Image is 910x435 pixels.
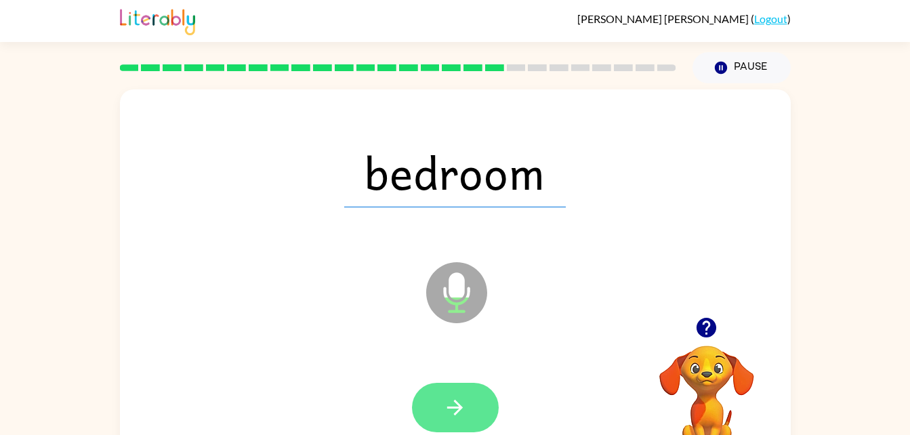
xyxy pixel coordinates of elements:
span: bedroom [344,137,566,207]
span: [PERSON_NAME] [PERSON_NAME] [577,12,751,25]
button: Pause [692,52,791,83]
a: Logout [754,12,787,25]
div: ( ) [577,12,791,25]
img: Literably [120,5,195,35]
